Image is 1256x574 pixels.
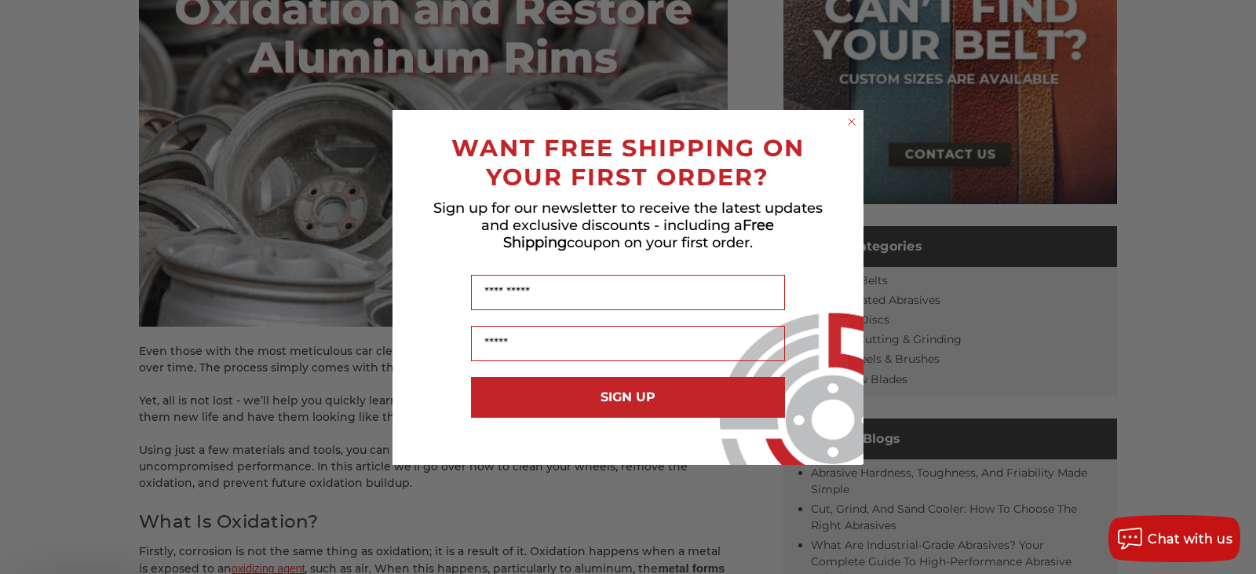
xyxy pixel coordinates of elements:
[433,199,823,251] span: Sign up for our newsletter to receive the latest updates and exclusive discounts - including a co...
[1148,532,1232,547] span: Chat with us
[451,133,805,192] span: WANT FREE SHIPPING ON YOUR FIRST ORDER?
[1108,515,1240,562] button: Chat with us
[471,377,785,418] button: SIGN UP
[503,217,775,251] span: Free Shipping
[844,114,860,130] button: Close dialog
[471,326,785,361] input: Email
